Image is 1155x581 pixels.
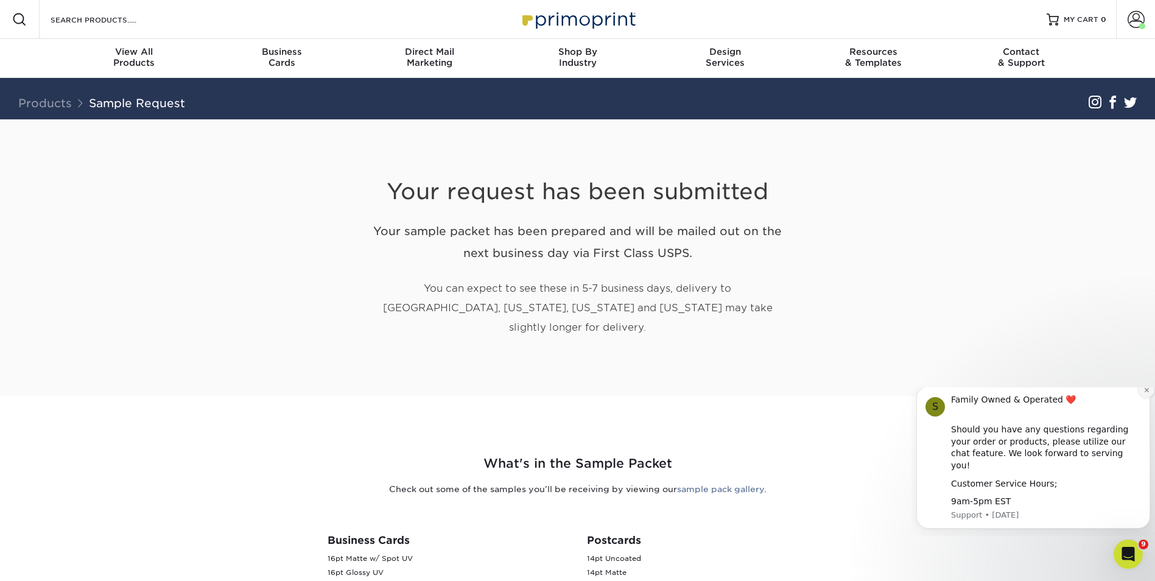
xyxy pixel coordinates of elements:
h3: Business Cards [328,534,569,546]
a: DesignServices [651,39,799,78]
a: Shop ByIndustry [504,39,651,78]
div: Products [60,46,208,68]
div: Message content [40,7,230,121]
span: MY CART [1064,15,1098,25]
span: Business [208,46,356,57]
p: You can expect to see these in 5-7 business days, delivery to [GEOGRAPHIC_DATA], [US_STATE], [US_... [365,279,791,337]
a: sample pack gallery [677,484,764,494]
input: SEARCH PRODUCTS..... [49,12,168,27]
a: Resources& Templates [799,39,947,78]
span: Direct Mail [356,46,504,57]
div: Industry [504,46,651,68]
div: Profile image for Support [14,10,33,29]
div: & Support [947,46,1095,68]
p: Message from Support, sent 20w ago [40,122,230,133]
div: Marketing [356,46,504,68]
h2: What's in the Sample Packet [222,454,934,473]
span: Resources [799,46,947,57]
a: Direct MailMarketing [356,39,504,78]
span: 9 [1139,540,1148,549]
a: Sample Request [89,96,185,110]
div: Cards [208,46,356,68]
p: Check out some of the samples you’ll be receiving by viewing our . [222,483,934,495]
h2: Your sample packet has been prepared and will be mailed out on the next business day via First Cl... [365,220,791,265]
h1: Your request has been submitted [365,149,791,205]
div: & Templates [799,46,947,68]
span: Shop By [504,46,651,57]
a: Contact& Support [947,39,1095,78]
span: View All [60,46,208,57]
img: Primoprint [517,6,639,32]
div: Family Owned & Operated ❤️ ​ [40,7,230,30]
a: BusinessCards [208,39,356,78]
span: Contact [947,46,1095,57]
div: Services [651,46,799,68]
span: 0 [1101,15,1106,24]
iframe: Google Customer Reviews [3,544,104,577]
h3: Postcards [587,534,828,546]
a: Products [18,96,72,110]
div: Customer Service Hours; [40,91,230,103]
iframe: Intercom live chat [1114,540,1143,569]
span: Design [651,46,799,57]
iframe: Intercom notifications message [911,387,1155,536]
div: Should you have any questions regarding your order or products, please utilize our chat feature. ... [40,37,230,84]
a: View AllProducts [60,39,208,78]
div: 9am-5pm EST [40,108,230,121]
